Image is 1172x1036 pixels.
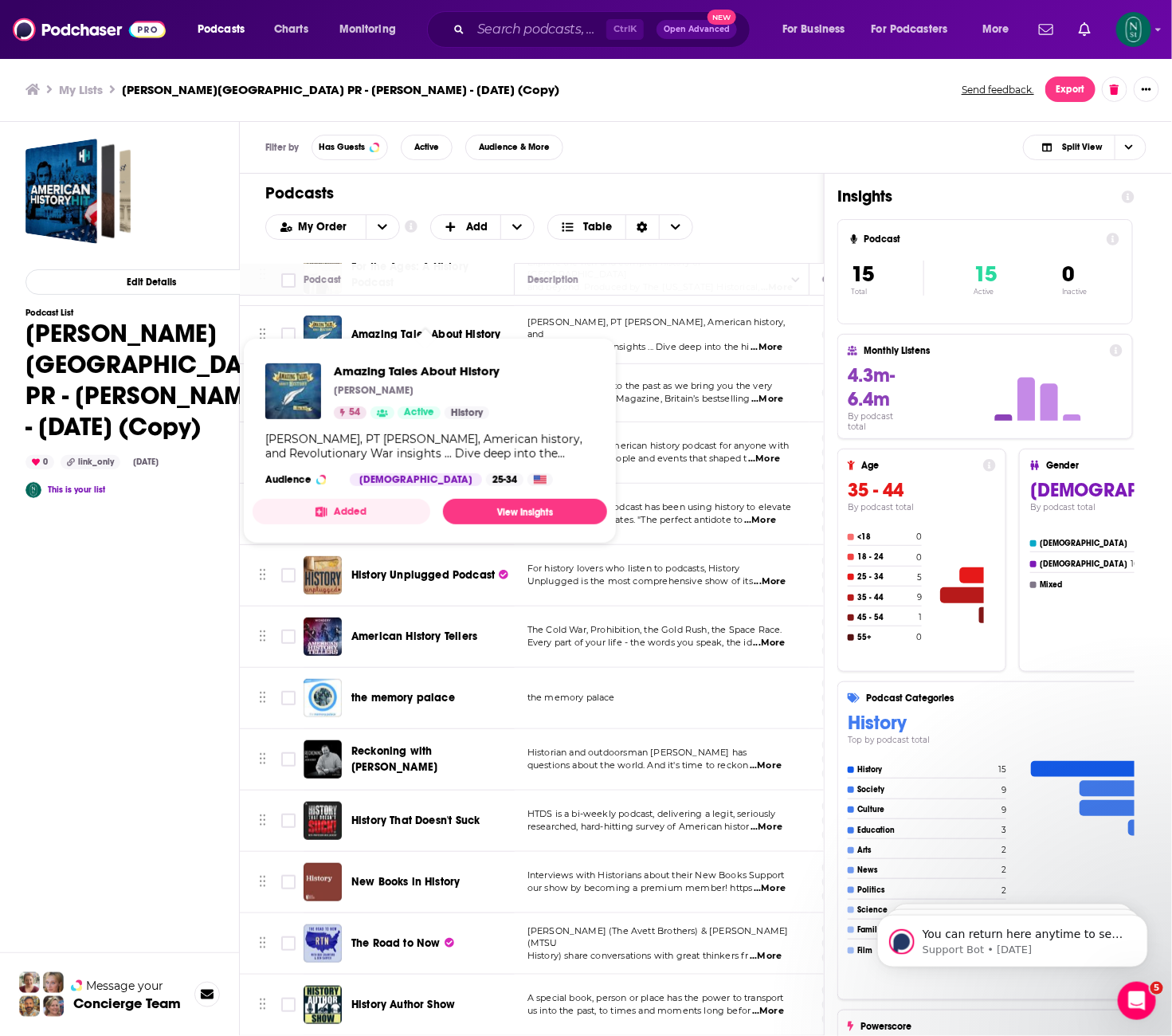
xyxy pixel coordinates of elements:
[822,829,868,842] a: Society
[351,567,508,583] a: History Unplugged Podcast
[351,690,455,706] a: the memory palace
[822,999,853,1011] a: Arts
[257,563,268,587] button: Move
[304,986,342,1024] a: History Author Show
[848,478,996,502] h3: 35 - 44
[853,881,1172,993] iframe: Intercom notifications message
[319,143,365,151] span: Has Guests
[822,923,865,936] a: History
[398,406,441,419] a: Active
[1062,261,1074,288] span: 0
[304,618,342,656] img: American History Tellers
[257,993,268,1017] button: Move
[822,677,865,690] a: History
[837,186,1109,206] h1: Insights
[751,821,782,834] span: ...More
[442,11,766,48] div: Search podcasts, credits, & more...
[857,593,914,602] h4: 35 - 44
[350,473,482,486] div: [DEMOGRAPHIC_DATA]
[312,135,388,160] button: Has Guests
[1116,12,1151,47] span: Logged in as NewtonStreet
[334,406,366,419] a: 54
[265,432,594,461] div: [PERSON_NAME], PT [PERSON_NAME], American history, and Revolutionary War insights ... Dive deep i...
[265,473,337,486] h3: Audience
[822,508,859,520] a: News
[351,936,441,950] span: The Road to Now
[917,592,922,602] h4: 9
[919,612,922,622] h4: 1
[708,10,736,25] span: New
[822,952,868,964] a: Culture
[430,214,535,240] button: + Add
[782,18,845,41] span: For Business
[466,222,488,233] span: Add
[822,555,865,567] a: History
[366,215,399,239] button: open menu
[304,863,342,901] img: New Books in History
[1062,143,1102,151] span: Split View
[334,363,500,379] a: Amazing Tales About History
[257,809,268,833] button: Move
[748,453,780,465] span: ...More
[401,135,453,160] button: Active
[304,740,342,779] img: Reckoning with Jason Herbert
[264,17,318,42] a: Charts
[744,514,776,527] span: ...More
[851,261,874,288] span: 15
[25,139,131,244] span: Newton Street PR - Scott Miller - Aug 20 2025 (Copy)
[351,998,455,1011] span: History Author Show
[916,632,922,642] h4: 0
[265,214,400,240] h2: Choose List sort
[351,997,455,1013] a: History Author Show
[1040,559,1128,569] h4: [DEMOGRAPHIC_DATA]
[405,219,417,234] a: Show additional information
[857,805,998,814] h4: Culture
[861,460,977,471] h4: Age
[872,18,948,41] span: For Podcasters
[122,82,559,97] h3: [PERSON_NAME][GEOGRAPHIC_DATA] PR - [PERSON_NAME] - [DATE] (Copy)
[339,18,396,41] span: Monitoring
[864,233,1100,245] h4: Podcast
[274,18,308,41] span: Charts
[754,637,786,649] span: ...More
[527,393,751,404] span: best of BBC History Magazine, Britain’s bestselling
[982,18,1009,41] span: More
[351,814,480,827] span: History That Doesn't Suck
[1116,12,1151,47] img: User Profile
[281,875,296,889] span: Toggle select row
[822,616,865,629] a: History
[265,363,321,419] a: Amazing Tales About History
[822,876,868,889] a: Culture
[822,861,868,874] a: Society
[1045,77,1096,102] button: Export
[281,814,296,828] span: Toggle select row
[43,996,64,1017] img: Barbara Profile
[304,802,342,840] a: History That Doesn't Suck
[304,316,342,354] img: Amazing Tales About History
[1001,865,1006,875] h4: 2
[351,691,455,704] span: the memory palace
[822,522,867,535] a: Politics
[750,759,782,772] span: ...More
[857,846,998,855] h4: Arts
[1001,805,1006,815] h4: 9
[253,499,430,524] button: Added
[822,387,865,399] a: History
[527,869,785,881] span: Interviews with Historians about their New Books Support
[751,341,782,354] span: ...More
[857,552,913,562] h4: 18 - 24
[864,345,1103,356] h4: Monthly Listens
[786,271,806,290] button: Column Actions
[527,563,740,574] span: For history lovers who listen to podcasts, History
[851,288,923,296] p: Total
[822,630,854,643] a: Kids
[1040,539,1132,548] h4: [DEMOGRAPHIC_DATA]
[527,692,615,703] span: the memory palace
[328,17,417,42] button: open menu
[527,808,776,819] span: HTDS is a bi-weekly podcast, delivering a legit, seriously
[486,473,523,486] div: 25-34
[527,925,789,949] span: [PERSON_NAME] (The Avett Brothers) & [PERSON_NAME] (MTSU
[1001,825,1006,835] h4: 3
[547,214,693,240] h2: Choose View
